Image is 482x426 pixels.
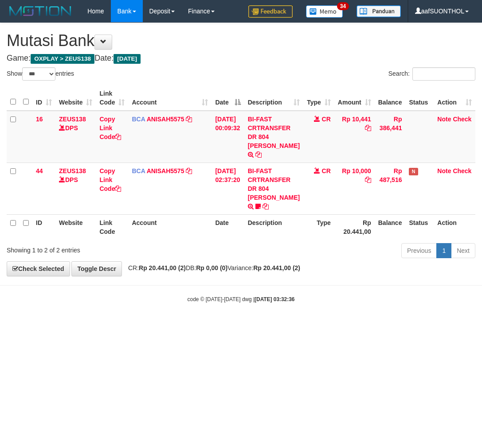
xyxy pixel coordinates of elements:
a: Copy ANISAH5575 to clipboard [186,167,192,174]
th: ID [32,214,55,240]
th: Description: activate to sort column ascending [244,85,303,111]
input: Search: [412,67,475,81]
th: Status [405,214,434,240]
a: 1 [436,243,451,258]
span: CR: DB: Variance: [124,264,300,271]
a: Next [451,243,475,258]
img: MOTION_logo.png [7,4,74,18]
strong: [DATE] 03:32:36 [255,296,294,302]
a: Copy BI-FAST CRTRANSFER DR 804 SUKARDI to clipboard [263,203,269,210]
a: Copy BI-FAST CRTRANSFER DR 804 AGUS SALIM to clipboard [255,151,262,158]
a: Previous [401,243,437,258]
a: Copy Link Code [99,167,121,192]
th: Balance [375,85,406,111]
span: CR [322,116,331,123]
td: Rp 487,516 [375,163,406,214]
th: Status [405,85,434,111]
strong: Rp 20.441,00 (2) [253,264,300,271]
a: Toggle Descr [71,261,122,276]
th: Account [128,214,212,240]
td: BI-FAST CRTRANSFER DR 804 [PERSON_NAME] [244,111,303,163]
img: Button%20Memo.svg [306,5,343,18]
th: Link Code: activate to sort column ascending [96,85,128,111]
td: DPS [55,111,96,163]
label: Search: [388,67,475,81]
span: 34 [337,2,349,10]
span: 16 [36,116,43,123]
th: Rp 20.441,00 [334,214,375,240]
a: Check Selected [7,261,70,276]
small: code © [DATE]-[DATE] dwg | [188,296,295,302]
th: Description [244,214,303,240]
th: Link Code [96,214,128,240]
img: panduan.png [357,5,401,17]
td: Rp 10,441 [334,111,375,163]
td: [DATE] 02:37:20 [212,163,244,214]
th: Date: activate to sort column descending [212,85,244,111]
a: Copy Rp 10,000 to clipboard [365,176,371,183]
h4: Game: Date: [7,54,475,63]
a: Copy Link Code [99,116,121,140]
th: Balance [375,214,406,240]
th: Action: activate to sort column ascending [434,85,475,111]
span: BCA [132,116,145,123]
span: Has Note [409,168,418,175]
span: OXPLAY > ZEUS138 [31,54,94,64]
th: Date [212,214,244,240]
span: [DATE] [114,54,141,64]
div: Showing 1 to 2 of 2 entries [7,242,194,255]
th: Amount: activate to sort column ascending [334,85,375,111]
td: Rp 386,441 [375,111,406,163]
th: Website: activate to sort column ascending [55,85,96,111]
strong: Rp 20.441,00 (2) [139,264,186,271]
th: ID: activate to sort column ascending [32,85,55,111]
span: CR [322,167,331,174]
label: Show entries [7,67,74,81]
a: ZEUS138 [59,116,86,123]
a: ZEUS138 [59,167,86,174]
h1: Mutasi Bank [7,32,475,50]
a: Note [437,167,451,174]
td: [DATE] 00:09:32 [212,111,244,163]
th: Website [55,214,96,240]
a: Note [437,116,451,123]
a: Check [453,167,471,174]
td: DPS [55,163,96,214]
a: ANISAH5575 [147,167,184,174]
a: Copy Rp 10,441 to clipboard [365,124,371,132]
span: BCA [132,167,145,174]
span: 44 [36,167,43,174]
a: ANISAH5575 [147,116,184,123]
a: Check [453,116,471,123]
th: Type [303,214,334,240]
td: BI-FAST CRTRANSFER DR 804 [PERSON_NAME] [244,163,303,214]
select: Showentries [22,67,55,81]
th: Type: activate to sort column ascending [303,85,334,111]
strong: Rp 0,00 (0) [196,264,227,271]
th: Account: activate to sort column ascending [128,85,212,111]
img: Feedback.jpg [248,5,293,18]
a: Copy ANISAH5575 to clipboard [186,116,192,123]
th: Action [434,214,475,240]
td: Rp 10,000 [334,163,375,214]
